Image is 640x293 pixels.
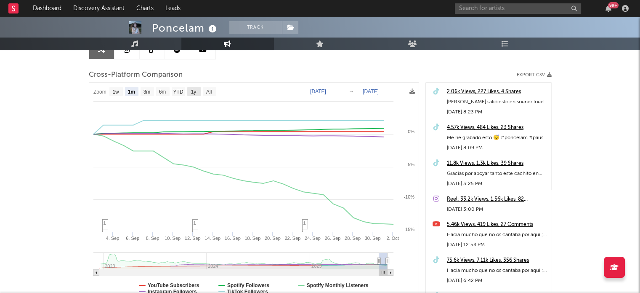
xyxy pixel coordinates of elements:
div: [DATE] 6:42 PM [447,276,547,286]
button: Export CSV [517,73,552,78]
a: 11.8k Views, 1.3k Likes, 39 Shares [447,159,547,169]
div: [DATE] 8:23 PM [447,107,547,117]
div: [DATE] 12:54 PM [447,240,547,250]
text: -15% [404,227,414,232]
text: [DATE] [310,89,326,94]
button: Track [229,21,282,34]
text: 28. Sep [344,236,360,241]
text: 10. Sep [165,236,181,241]
input: Search for artists [455,3,581,14]
text: 22. Sep [284,236,300,241]
text: 2. Oct [386,236,398,241]
a: 75.6k Views, 7.11k Likes, 356 Shares [447,255,547,266]
text: All [206,89,211,95]
text: 8. Sep [146,236,159,241]
text: 3m [143,89,150,95]
text: YTD [173,89,183,95]
div: Hacía mucho que no os cantaba por aquí ;)🩵🩵🩵 #poncelam #musica #fyp [447,266,547,276]
div: [DATE] 8:09 PM [447,143,547,153]
text: 6m [159,89,166,95]
text: 24. Sep [304,236,320,241]
text: 0% [408,129,414,134]
span: Cross-Platform Comparison [89,70,183,80]
text: -5% [406,162,414,167]
div: Me he grabado esto 😴 #poncelam #pausa #quiza #fyp #musica [447,133,547,143]
a: 4.57k Views, 484 Likes, 23 Shares [447,123,547,133]
text: 1y [191,89,196,95]
text: 18. Sep [244,236,260,241]
text: → [349,89,354,94]
div: [DATE] 3:00 PM [447,204,547,215]
text: 20. Sep [264,236,280,241]
text: 4. Sep [106,236,119,241]
span: 1 [303,220,306,226]
button: 99+ [605,5,611,12]
span: 1 [104,220,106,226]
text: 16. Sep [224,236,240,241]
text: [DATE] [363,89,379,94]
div: Poncelam [152,21,219,35]
text: YouTube Subscribers [148,282,199,288]
text: Zoom [93,89,106,95]
a: 2.06k Views, 227 Likes, 4 Shares [447,87,547,97]
text: 14. Sep [204,236,220,241]
text: 1m [127,89,135,95]
text: Spotify Monthly Listeners [306,282,368,288]
span: 1 [194,220,196,226]
a: 5.46k Views, 419 Likes, 27 Comments [447,220,547,230]
text: 1w [112,89,119,95]
div: Hacía mucho que no os cantaba por aquí ;) 🩵🩵 [447,230,547,240]
div: [DATE] 3:25 PM [447,179,547,189]
a: Reel: 33.2k Views, 1.56k Likes, 82 Comments [447,194,547,204]
text: 6. Sep [126,236,139,241]
div: Gracias por apoyar tanto este cachito en poco os cuento mas 🩵 #poncelam #fyp #musica #quiza [447,169,547,179]
div: [PERSON_NAME] salió esto en soundcloud sospresa muac 🖤 @tcun #lovivosiesmioeldolor [447,97,547,107]
text: 30. Sep [364,236,380,241]
text: 12. Sep [184,236,200,241]
div: 99 + [608,2,619,8]
text: -10% [404,194,414,199]
text: Spotify Followers [227,282,269,288]
text: 26. Sep [324,236,340,241]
